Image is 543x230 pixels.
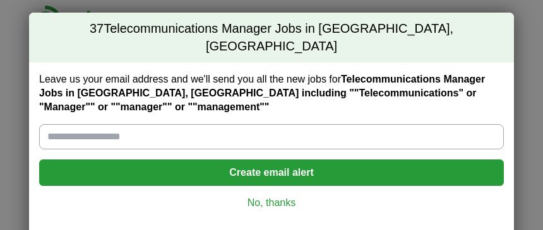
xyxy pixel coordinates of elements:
[29,13,514,62] h2: Telecommunications Manager Jobs in [GEOGRAPHIC_DATA], [GEOGRAPHIC_DATA]
[39,159,504,186] button: Create email alert
[49,196,494,210] a: No, thanks
[39,74,485,112] strong: Telecommunications Manager Jobs in [GEOGRAPHIC_DATA], [GEOGRAPHIC_DATA] including ""Telecommunica...
[39,72,504,114] label: Leave us your email address and we'll send you all the new jobs for
[90,20,104,38] span: 37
